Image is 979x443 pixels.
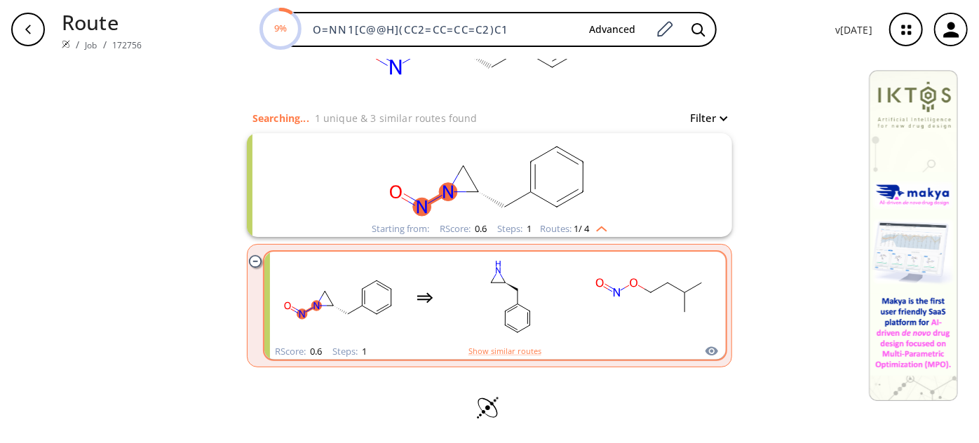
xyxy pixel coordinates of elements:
[497,224,532,233] div: Steps :
[307,133,672,221] svg: O=NN1C[C@@H]1Cc1ccccc1
[308,345,322,357] span: 0.6
[304,22,578,36] input: Enter SMILES
[473,222,487,235] span: 0.6
[468,345,541,357] button: Show similar routes
[682,113,727,123] button: Filter
[578,17,647,43] button: Advanced
[574,224,589,233] span: 1 / 4
[360,345,367,357] span: 1
[835,22,872,37] p: v [DATE]
[62,7,142,37] p: Route
[103,37,107,52] li: /
[76,37,79,52] li: /
[112,39,142,51] a: 172756
[247,126,732,374] ul: clusters
[440,224,487,233] div: RScore :
[85,39,97,51] a: Job
[540,224,607,233] div: Routes:
[447,254,574,341] svg: c1ccc(C[C@H]2CN2)cc1
[869,70,958,401] img: Banner
[274,22,287,34] text: 9%
[276,254,403,341] svg: O=NN1C[C@@H]1Cc1ccccc1
[589,221,607,232] img: Up
[62,40,70,48] img: Spaya logo
[525,222,532,235] span: 1
[332,347,367,356] div: Steps :
[252,111,309,125] p: Searching...
[372,224,429,233] div: Starting from:
[588,254,714,341] svg: CC(C)CCON=O
[315,111,478,125] p: 1 unique & 3 similar routes found
[275,347,322,356] div: RScore :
